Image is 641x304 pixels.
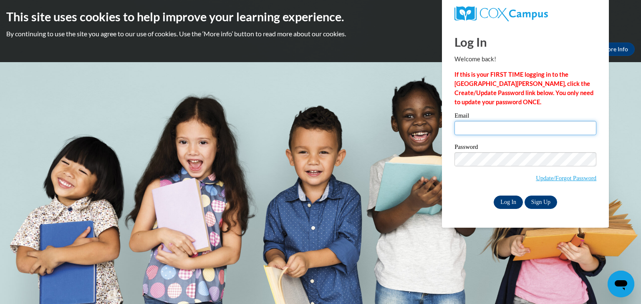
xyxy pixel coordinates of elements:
iframe: Button to launch messaging window [608,271,634,297]
a: Update/Forgot Password [536,175,596,181]
p: Welcome back! [454,55,596,64]
h2: This site uses cookies to help improve your learning experience. [6,8,635,25]
a: More Info [596,43,635,56]
p: By continuing to use the site you agree to our use of cookies. Use the ‘More info’ button to read... [6,29,635,38]
h1: Log In [454,33,596,50]
input: Log In [494,196,523,209]
a: COX Campus [454,6,596,21]
strong: If this is your FIRST TIME logging in to the [GEOGRAPHIC_DATA][PERSON_NAME], click the Create/Upd... [454,71,593,106]
img: COX Campus [454,6,548,21]
label: Email [454,113,596,121]
a: Sign Up [525,196,557,209]
label: Password [454,144,596,152]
